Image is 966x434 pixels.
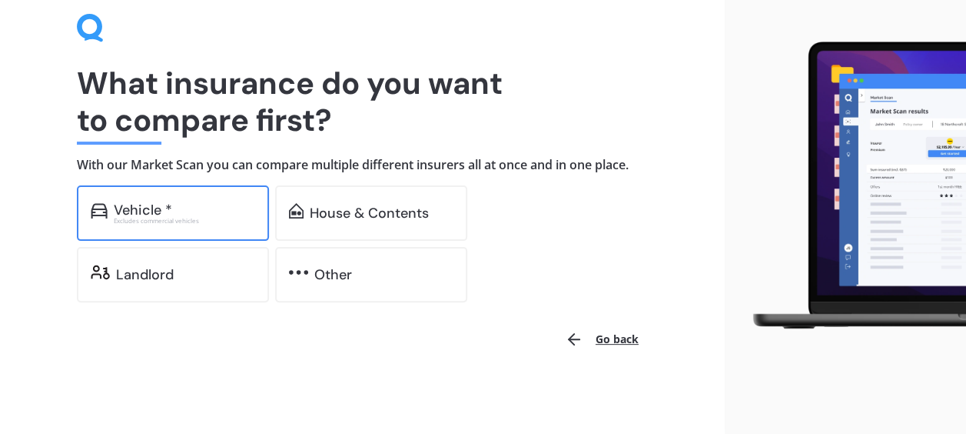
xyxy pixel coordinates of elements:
[310,205,429,221] div: House & Contents
[77,65,648,139] h1: What insurance do you want to compare first?
[114,202,172,218] div: Vehicle *
[116,267,174,282] div: Landlord
[289,265,308,280] img: other.81dba5aafe580aa69f38.svg
[289,203,304,219] img: home-and-contents.b802091223b8502ef2dd.svg
[737,35,966,337] img: laptop.webp
[91,265,110,280] img: landlord.470ea2398dcb263567d0.svg
[77,157,648,173] h4: With our Market Scan you can compare multiple different insurers all at once and in one place.
[114,218,255,224] div: Excludes commercial vehicles
[91,203,108,219] img: car.f15378c7a67c060ca3f3.svg
[314,267,352,282] div: Other
[556,321,648,358] button: Go back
